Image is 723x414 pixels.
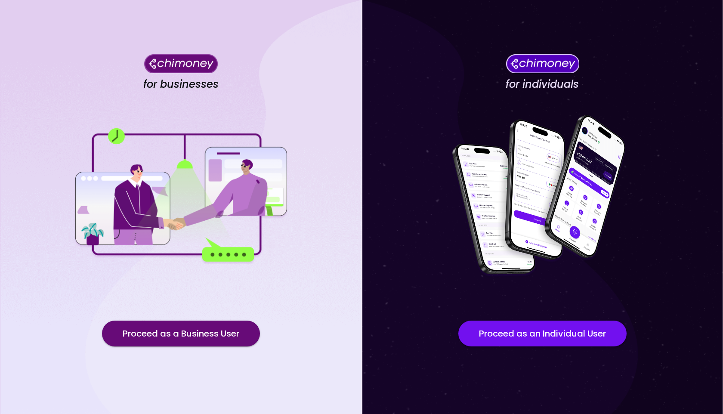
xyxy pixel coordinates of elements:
[435,110,650,282] img: for individuals
[102,321,260,346] button: Proceed as a Business User
[73,128,288,264] img: for businesses
[506,54,579,73] img: Chimoney for individuals
[458,321,627,346] button: Proceed as an Individual User
[506,78,579,91] h4: for individuals
[143,78,219,91] h4: for businesses
[144,54,218,73] img: Chimoney for businesses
